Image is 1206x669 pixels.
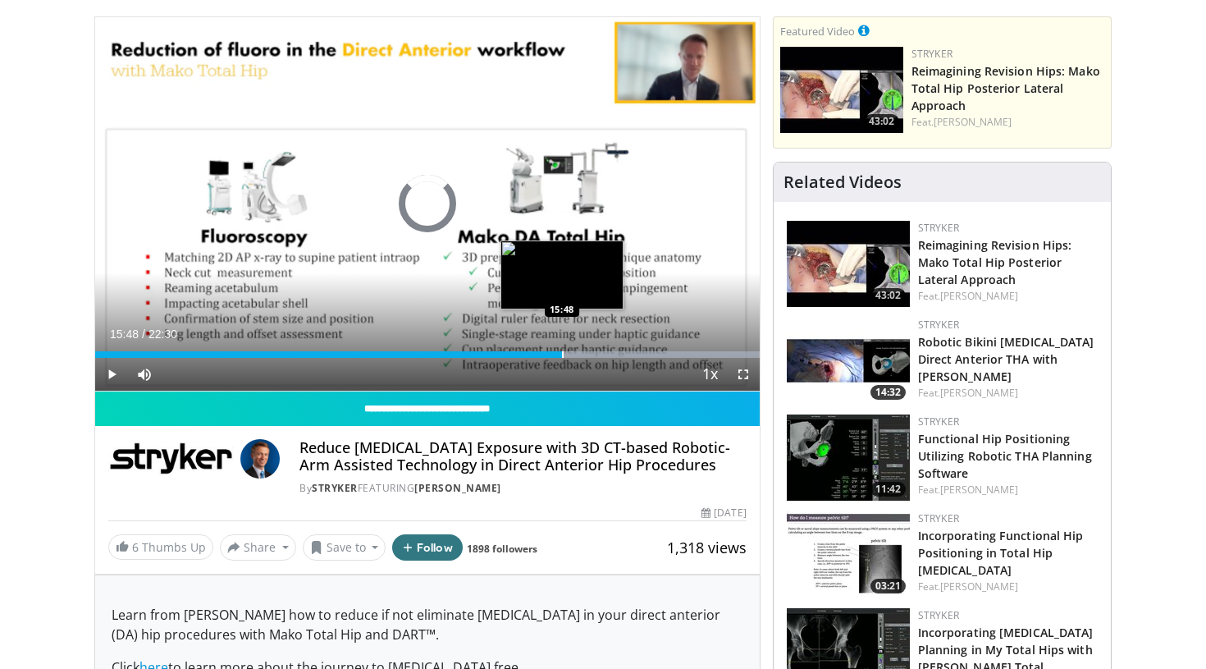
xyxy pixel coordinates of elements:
[240,439,280,479] img: Avatar
[783,172,902,192] h4: Related Videos
[940,580,1018,593] a: [PERSON_NAME]
[220,534,296,561] button: Share
[870,579,906,593] span: 03:21
[918,431,1092,481] a: Functional Hip Positioning Utilizing Robotic THA Planning Software
[911,115,1104,130] div: Feat.
[112,605,743,644] p: Learn from [PERSON_NAME] how to reduce if not eliminate [MEDICAL_DATA] in your direct anterior (D...
[911,47,952,61] a: Stryker
[500,241,624,309] img: image.jpeg
[667,538,747,557] span: 1,318 views
[780,24,855,39] small: Featured Video
[787,511,910,598] a: 03:21
[918,528,1084,578] a: Incorporating Functional Hip Positioning in Total Hip [MEDICAL_DATA]
[918,318,959,332] a: Stryker
[918,289,1098,304] div: Feat.
[392,534,463,561] button: Follow
[870,482,906,497] span: 11:42
[918,334,1094,384] a: Robotic Bikini [MEDICAL_DATA] Direct Anterior THA with [PERSON_NAME]
[918,415,959,428] a: Stryker
[918,580,1098,594] div: Feat.
[110,328,139,341] span: 15:48
[918,511,959,525] a: Stryker
[918,237,1072,287] a: Reimagining Revision Hips: Mako Total Hip Posterior Lateral Approach
[303,534,386,561] button: Save to
[95,351,760,358] div: Progress Bar
[467,542,537,556] a: 1898 followers
[694,358,727,391] button: Playback Rate
[312,481,358,495] a: Stryker
[780,47,903,133] img: 6632ea9e-2a24-47c5-a9a2-6608124666dc.150x105_q85_crop-smart_upscale.jpg
[918,608,959,622] a: Stryker
[787,415,910,501] a: 11:42
[911,63,1100,113] a: Reimagining Revision Hips: Mako Total Hip Posterior Lateral Approach
[299,439,746,474] h4: Reduce [MEDICAL_DATA] Exposure with 3D CT-based Robotic-Arm Assisted Technology in Direct Anterio...
[918,483,1098,497] div: Feat.
[934,115,1012,129] a: [PERSON_NAME]
[132,539,139,555] span: 6
[787,221,910,307] img: 6632ea9e-2a24-47c5-a9a2-6608124666dc.150x105_q85_crop-smart_upscale.jpg
[940,483,1018,497] a: [PERSON_NAME]
[95,358,128,391] button: Play
[940,386,1018,400] a: [PERSON_NAME]
[142,328,145,341] span: /
[940,289,1018,303] a: [PERSON_NAME]
[414,481,501,495] a: [PERSON_NAME]
[787,415,910,501] img: 5ea70af7-1667-4ec4-b49e-414948cafe1e.150x105_q85_crop-smart_upscale.jpg
[128,358,161,391] button: Mute
[787,318,910,404] img: 5b4548d7-4744-446d-8b11-0b10f47e7853.150x105_q85_crop-smart_upscale.jpg
[701,506,746,520] div: [DATE]
[787,318,910,404] a: 14:32
[108,534,213,560] a: 6 Thumbs Up
[787,221,910,307] a: 43:02
[299,481,746,496] div: By FEATURING
[870,385,906,400] span: 14:32
[864,114,899,129] span: 43:02
[918,386,1098,401] div: Feat.
[727,358,760,391] button: Fullscreen
[95,17,760,392] video-js: Video Player
[918,221,959,235] a: Stryker
[780,47,903,133] a: 43:02
[787,511,910,598] img: 8a03947e-5f86-4337-9e9c-3e1b7ed19ec3.150x105_q85_crop-smart_upscale.jpg
[108,439,234,479] img: Stryker
[148,328,177,341] span: 22:30
[870,288,906,303] span: 43:02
